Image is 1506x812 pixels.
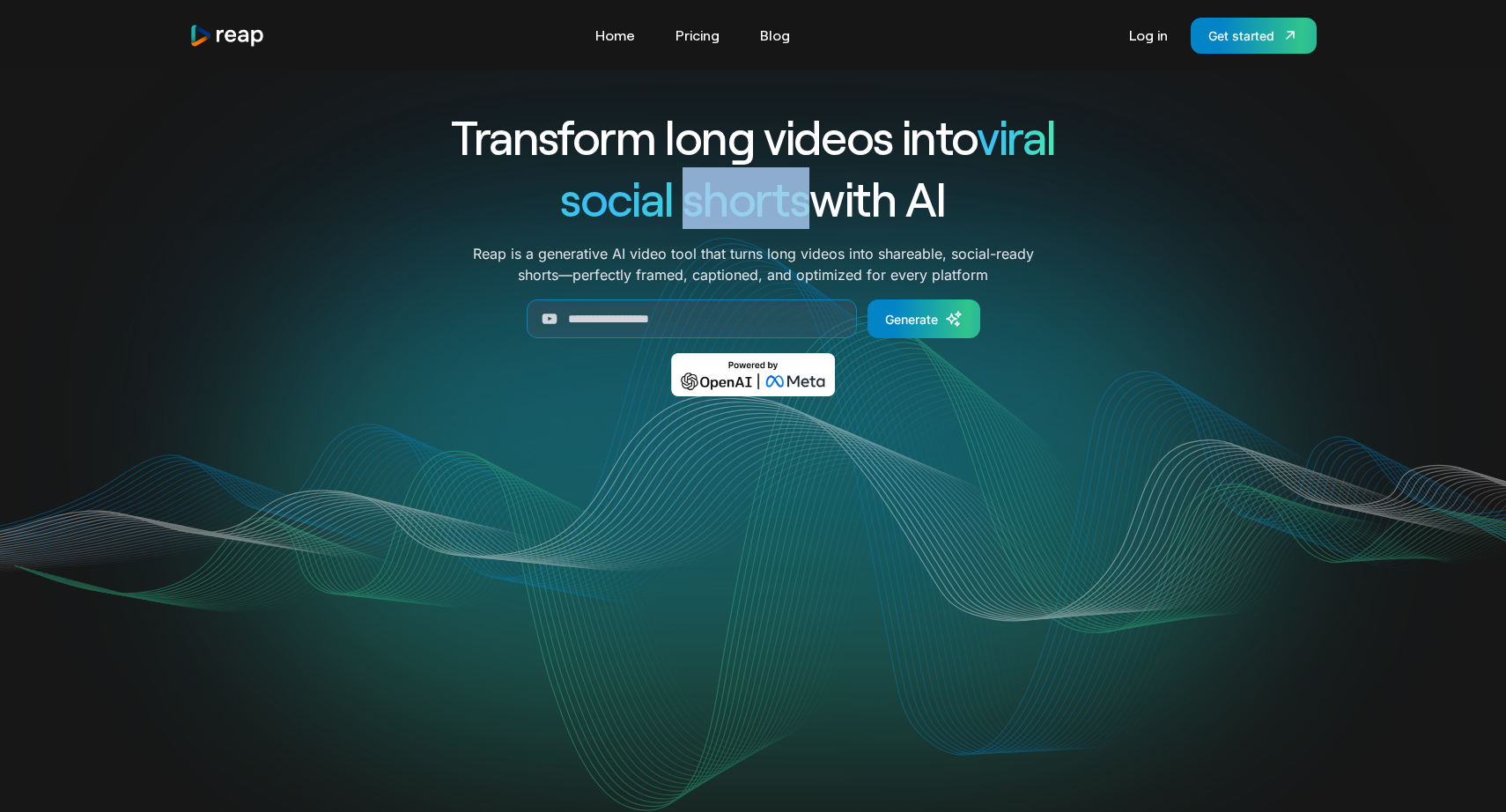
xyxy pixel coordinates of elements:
[1120,21,1177,49] a: Log in
[560,169,809,226] span: social shorts
[387,167,1119,229] h1: with AI
[399,422,1108,777] video: Your browser does not support the video tag.
[1208,26,1274,45] div: Get started
[977,107,1055,165] span: viral
[751,21,799,49] a: Blog
[885,310,938,328] div: Generate
[867,299,980,338] a: Generate
[587,21,644,49] a: Home
[667,21,728,49] a: Pricing
[189,24,265,48] a: home
[473,243,1034,285] p: Reap is a generative AI video tool that turns long videos into shareable, social-ready shorts—per...
[387,106,1119,167] h1: Transform long videos into
[387,299,1119,338] form: Generate Form
[1191,18,1317,54] a: Get started
[189,24,265,48] img: reap logo
[671,353,836,396] img: Powered by OpenAI & Meta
